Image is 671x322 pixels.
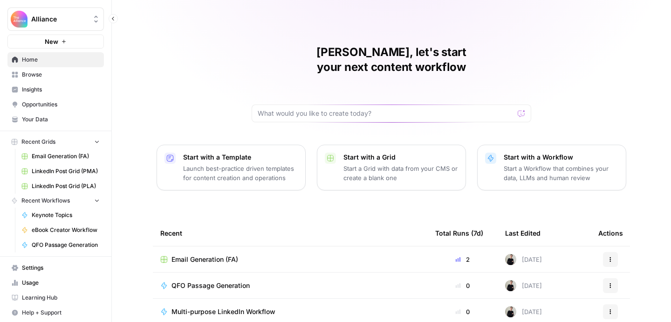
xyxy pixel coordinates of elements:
[171,307,275,316] span: Multi-purpose LinkedIn Workflow
[504,164,618,182] p: Start a Workflow that combines your data, LLMs and human review
[183,164,298,182] p: Launch best-practice driven templates for content creation and operations
[22,279,100,287] span: Usage
[435,220,483,246] div: Total Runs (7d)
[45,37,58,46] span: New
[32,226,100,234] span: eBook Creator Workflow
[21,196,70,205] span: Recent Workflows
[17,238,104,252] a: QFO Passage Generation
[22,85,100,94] span: Insights
[7,82,104,97] a: Insights
[7,112,104,127] a: Your Data
[22,308,100,317] span: Help + Support
[32,152,100,161] span: Email Generation (FA)
[183,153,298,162] p: Start with a Template
[7,52,104,67] a: Home
[171,281,250,290] span: QFO Passage Generation
[171,255,238,264] span: Email Generation (FA)
[22,115,100,124] span: Your Data
[598,220,623,246] div: Actions
[160,255,420,264] a: Email Generation (FA)
[32,211,100,219] span: Keynote Topics
[22,70,100,79] span: Browse
[160,307,420,316] a: Multi-purpose LinkedIn Workflow
[435,307,490,316] div: 0
[505,254,516,265] img: rzyuksnmva7rad5cmpd7k6b2ndco
[317,145,466,190] button: Start with a GridStart a Grid with data from your CMS or create a blank one
[31,14,88,24] span: Alliance
[7,194,104,208] button: Recent Workflows
[21,138,55,146] span: Recent Grids
[160,220,420,246] div: Recent
[7,290,104,305] a: Learning Hub
[505,220,541,246] div: Last Edited
[160,281,420,290] a: QFO Passage Generation
[17,223,104,238] a: eBook Creator Workflow
[7,7,104,31] button: Workspace: Alliance
[435,281,490,290] div: 0
[505,306,542,317] div: [DATE]
[343,153,458,162] p: Start with a Grid
[477,145,626,190] button: Start with a WorkflowStart a Workflow that combines your data, LLMs and human review
[505,254,542,265] div: [DATE]
[22,294,100,302] span: Learning Hub
[32,167,100,175] span: LinkedIn Post Grid (PMA)
[504,153,618,162] p: Start with a Workflow
[22,56,100,64] span: Home
[7,275,104,290] a: Usage
[252,45,531,75] h1: [PERSON_NAME], let's start your next content workflow
[505,280,542,291] div: [DATE]
[17,179,104,194] a: LinkedIn Post Grid (PLA)
[32,182,100,190] span: LinkedIn Post Grid (PLA)
[435,255,490,264] div: 2
[343,164,458,182] p: Start a Grid with data from your CMS or create a blank one
[7,135,104,149] button: Recent Grids
[7,260,104,275] a: Settings
[7,97,104,112] a: Opportunities
[505,280,516,291] img: rzyuksnmva7rad5cmpd7k6b2ndco
[17,208,104,223] a: Keynote Topics
[7,35,104,49] button: New
[22,264,100,272] span: Settings
[17,149,104,164] a: Email Generation (FA)
[11,11,27,28] img: Alliance Logo
[258,109,514,118] input: What would you like to create today?
[17,164,104,179] a: LinkedIn Post Grid (PMA)
[505,306,516,317] img: rzyuksnmva7rad5cmpd7k6b2ndco
[7,67,104,82] a: Browse
[32,241,100,249] span: QFO Passage Generation
[157,145,306,190] button: Start with a TemplateLaunch best-practice driven templates for content creation and operations
[7,305,104,320] button: Help + Support
[22,100,100,109] span: Opportunities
